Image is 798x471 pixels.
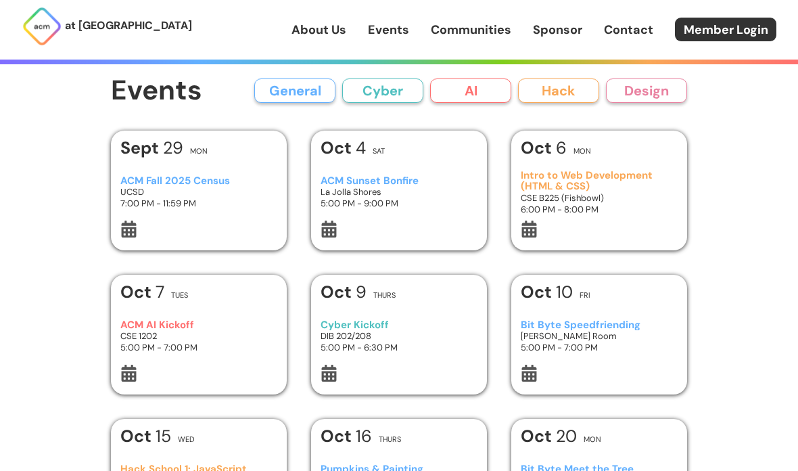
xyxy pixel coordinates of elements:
b: Oct [120,425,156,447]
h2: Thurs [373,292,396,299]
h1: 7 [120,284,164,300]
h3: Bit Byte Speedfriending [521,319,678,331]
button: General [254,78,335,103]
h2: Thurs [379,436,401,443]
b: Oct [521,281,556,303]
b: Oct [321,137,356,159]
button: Cyber [342,78,423,103]
h3: 5:00 PM - 7:00 PM [120,342,278,353]
h3: CSE B225 (Fishbowl) [521,192,678,204]
h3: 6:00 PM - 8:00 PM [521,204,678,215]
h3: 5:00 PM - 7:00 PM [521,342,678,353]
h2: Tues [171,292,188,299]
h3: ACM Fall 2025 Census [120,175,278,187]
h1: 20 [521,428,577,445]
a: About Us [291,21,346,39]
h3: ACM AI Kickoff [120,319,278,331]
a: Member Login [675,18,776,41]
h3: Cyber Kickoff [321,319,478,331]
h2: Mon [190,148,208,155]
b: Oct [521,425,556,447]
h1: 4 [321,139,366,156]
button: Hack [518,78,599,103]
h2: Mon [573,148,591,155]
img: ACM Logo [22,6,62,47]
a: at [GEOGRAPHIC_DATA] [22,6,192,47]
b: Sept [120,137,163,159]
b: Oct [521,137,556,159]
a: Contact [604,21,653,39]
h1: 6 [521,139,567,156]
h1: 15 [120,428,171,445]
h3: 5:00 PM - 9:00 PM [321,198,478,209]
h2: Fri [580,292,590,299]
h1: 10 [521,284,573,300]
b: Oct [321,281,356,303]
h2: Mon [584,436,601,443]
h1: Events [111,76,202,106]
button: AI [430,78,511,103]
h3: ACM Sunset Bonfire [321,175,478,187]
h2: Sat [373,148,385,155]
button: Design [606,78,687,103]
h3: 7:00 PM - 11:59 PM [120,198,278,209]
a: Communities [431,21,511,39]
h3: 5:00 PM - 6:30 PM [321,342,478,353]
b: Oct [120,281,156,303]
h3: UCSD [120,186,278,198]
h3: La Jolla Shores [321,186,478,198]
a: Events [368,21,409,39]
h3: [PERSON_NAME] Room [521,330,678,342]
h3: DIB 202/208 [321,330,478,342]
b: Oct [321,425,356,447]
a: Sponsor [533,21,582,39]
h1: 16 [321,428,372,445]
h2: Wed [178,436,195,443]
h3: CSE 1202 [120,330,278,342]
h1: 29 [120,139,183,156]
p: at [GEOGRAPHIC_DATA] [65,17,192,35]
h1: 9 [321,284,367,300]
h3: Intro to Web Development (HTML & CSS) [521,170,678,192]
